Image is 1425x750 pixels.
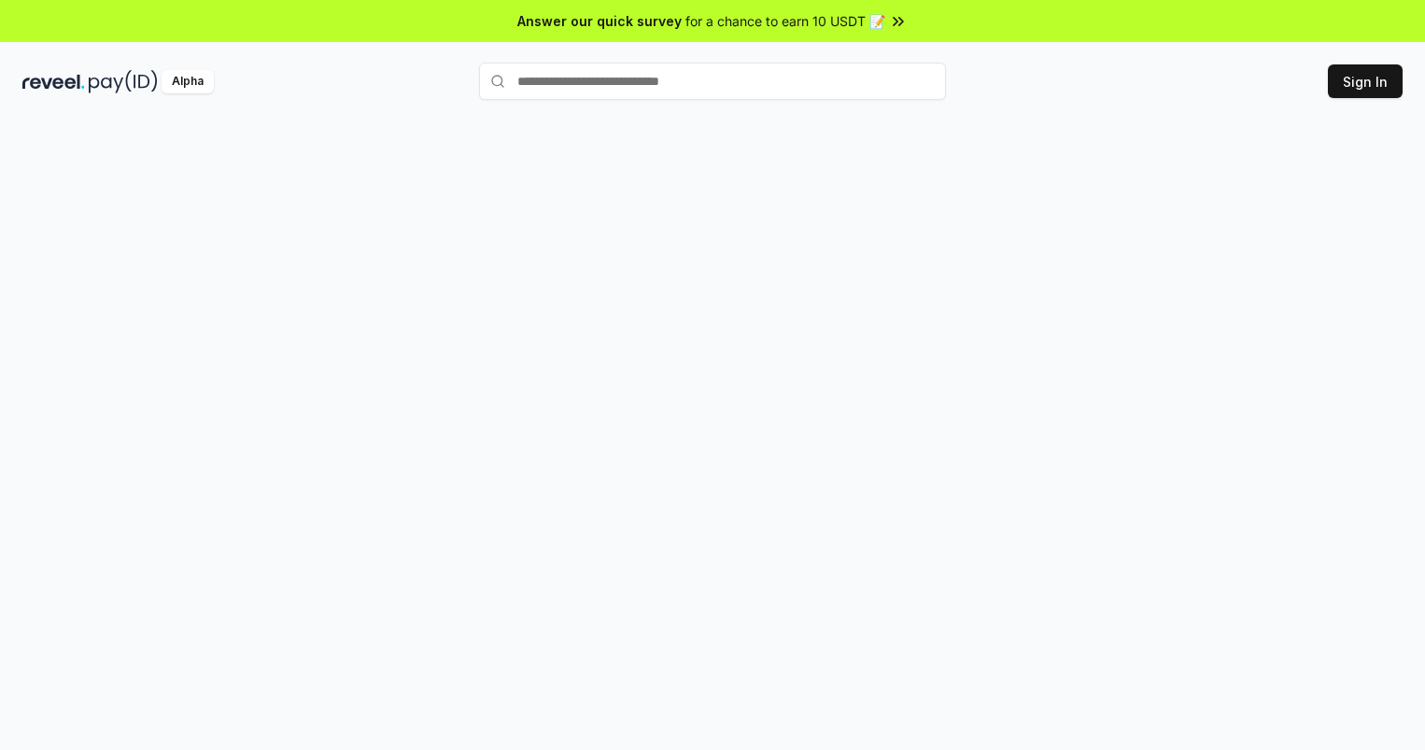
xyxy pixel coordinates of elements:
span: for a chance to earn 10 USDT 📝 [685,11,885,31]
span: Answer our quick survey [517,11,682,31]
button: Sign In [1328,64,1403,98]
img: pay_id [89,70,158,93]
div: Alpha [162,70,214,93]
img: reveel_dark [22,70,85,93]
